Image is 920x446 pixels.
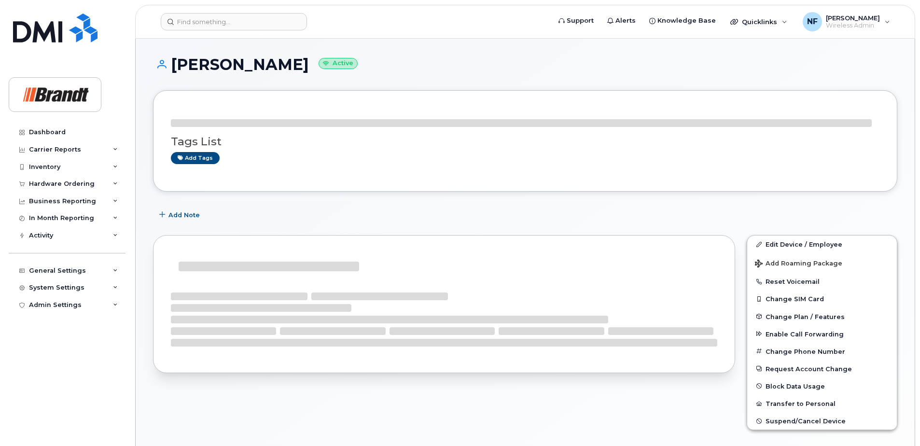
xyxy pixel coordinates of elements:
[747,236,897,253] a: Edit Device / Employee
[766,330,844,337] span: Enable Call Forwarding
[766,418,846,425] span: Suspend/Cancel Device
[755,260,842,269] span: Add Roaming Package
[747,325,897,343] button: Enable Call Forwarding
[171,136,879,148] h3: Tags List
[747,308,897,325] button: Change Plan / Features
[747,412,897,430] button: Suspend/Cancel Device
[319,58,358,69] small: Active
[766,313,845,320] span: Change Plan / Features
[153,206,208,223] button: Add Note
[747,273,897,290] button: Reset Voicemail
[153,56,897,73] h1: [PERSON_NAME]
[747,377,897,395] button: Block Data Usage
[171,152,220,164] a: Add tags
[747,343,897,360] button: Change Phone Number
[747,253,897,273] button: Add Roaming Package
[168,210,200,220] span: Add Note
[747,290,897,307] button: Change SIM Card
[747,360,897,377] button: Request Account Change
[747,395,897,412] button: Transfer to Personal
